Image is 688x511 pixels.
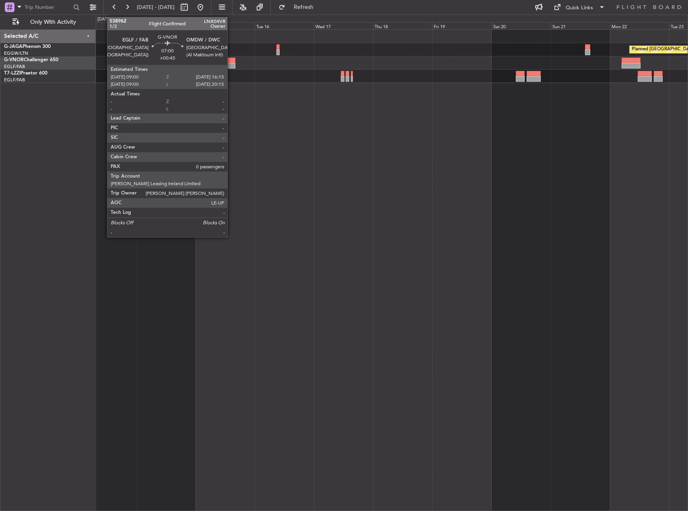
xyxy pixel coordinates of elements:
div: [DATE] [97,16,111,23]
div: Fri 19 [432,22,491,29]
button: Only With Activity [9,16,87,29]
div: Wed 17 [314,22,373,29]
span: [DATE] - [DATE] [137,4,175,11]
div: Sat 13 [77,22,136,29]
input: Trip Number [25,1,71,13]
button: Quick Links [550,1,609,14]
a: T7-LZZIPraetor 600 [4,71,47,76]
span: T7-LZZI [4,71,21,76]
div: Tue 16 [255,22,314,29]
div: Quick Links [566,4,593,12]
span: G-VNOR [4,58,24,62]
div: Sat 20 [492,22,551,29]
a: EGLF/FAB [4,64,25,70]
span: Only With Activity [21,19,85,25]
a: EGGW/LTN [4,50,28,56]
a: G-VNORChallenger 650 [4,58,58,62]
span: Refresh [287,4,321,10]
div: Mon 22 [610,22,669,29]
a: G-JAGAPhenom 300 [4,44,51,49]
div: Mon 15 [196,22,255,29]
a: EGLF/FAB [4,77,25,83]
button: Refresh [275,1,323,14]
div: Sun 14 [136,22,196,29]
div: Thu 18 [373,22,432,29]
span: G-JAGA [4,44,23,49]
div: Sun 21 [551,22,610,29]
